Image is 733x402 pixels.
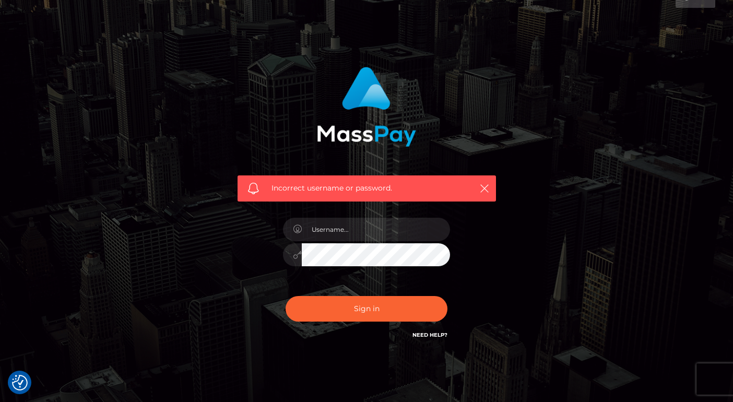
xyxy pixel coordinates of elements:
button: Consent Preferences [12,375,28,391]
img: MassPay Login [317,67,416,147]
img: Revisit consent button [12,375,28,391]
span: Incorrect username or password. [271,183,462,194]
input: Username... [302,218,450,241]
button: Sign in [286,296,447,322]
a: Need Help? [412,332,447,338]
